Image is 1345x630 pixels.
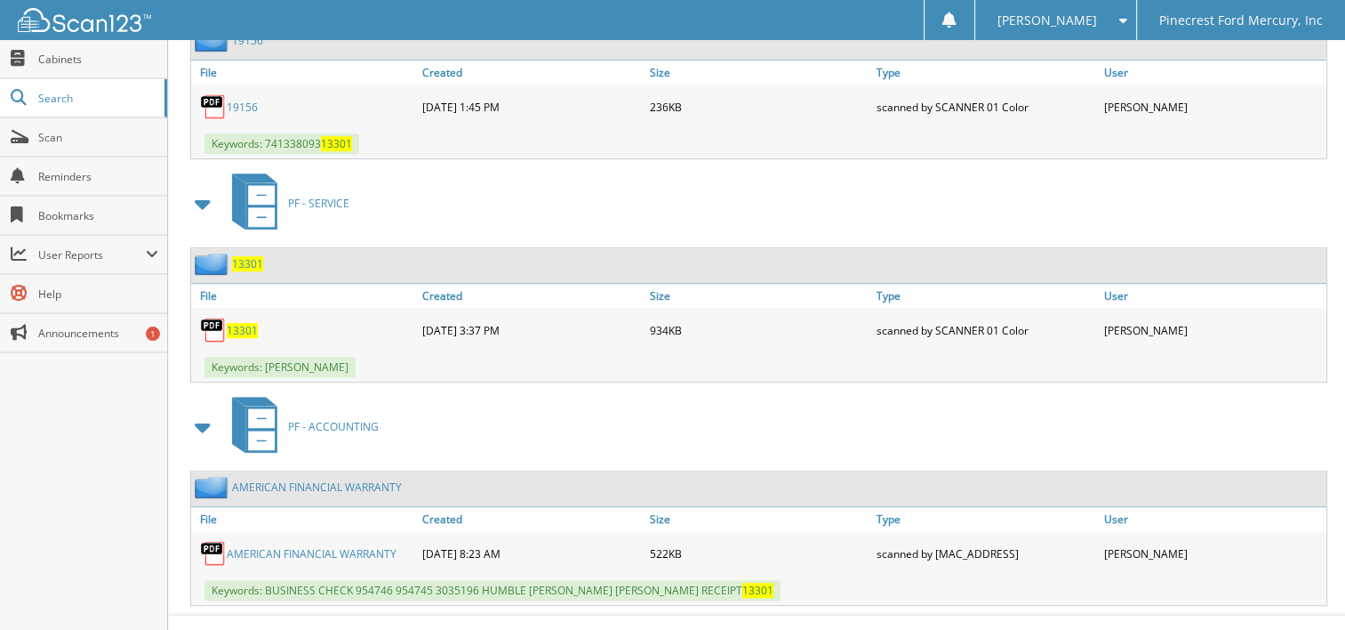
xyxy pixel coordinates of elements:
a: User [1100,61,1326,85]
a: Type [872,284,1099,308]
a: File [191,61,418,85]
img: PDF.png [200,540,227,567]
a: Created [418,507,644,531]
span: Keywords: 741338093 [204,133,359,154]
a: File [191,507,418,531]
a: User [1100,507,1326,531]
a: PF - ACCOUNTING [221,392,379,462]
div: 522KB [645,536,872,571]
iframe: Chat Widget [1256,545,1345,630]
span: Scan [38,130,158,145]
div: scanned by [MAC_ADDRESS] [872,536,1099,571]
span: Reminders [38,169,158,184]
div: 1 [146,327,160,341]
a: 19156 [227,100,258,115]
span: PF - ACCOUNTING [288,419,379,434]
a: Type [872,61,1099,85]
a: 13301 [227,323,258,338]
span: User Reports [38,247,146,262]
span: Pinecrest Ford Mercury, Inc [1159,15,1323,26]
span: 13301 [321,136,352,151]
a: AMERICAN FINANCIAL WARRANTY [227,546,396,561]
a: File [191,284,418,308]
div: [PERSON_NAME] [1100,312,1326,348]
span: [PERSON_NAME] [997,15,1097,26]
img: folder2.png [195,29,232,52]
div: 934KB [645,312,872,348]
img: PDF.png [200,317,227,343]
a: 13301 [232,256,263,271]
div: [PERSON_NAME] [1100,89,1326,125]
div: 236KB [645,89,872,125]
a: 19156 [232,33,263,48]
span: Keywords: BUSINESS CHECK 954746 954745 3035196 HUMBLE [PERSON_NAME] [PERSON_NAME] RECEIPT [204,580,781,601]
div: [DATE] 1:45 PM [418,89,644,125]
span: Search [38,91,156,106]
a: Created [418,284,644,308]
a: Type [872,507,1099,531]
div: scanned by SCANNER 01 Color [872,89,1099,125]
div: [DATE] 8:23 AM [418,536,644,571]
span: 13301 [742,583,773,598]
a: Created [418,61,644,85]
img: PDF.png [200,93,227,120]
div: scanned by SCANNER 01 Color [872,312,1099,348]
img: folder2.png [195,476,232,498]
a: AMERICAN FINANCIAL WARRANTY [232,480,402,495]
a: User [1100,284,1326,308]
img: folder2.png [195,253,232,275]
span: Keywords: [PERSON_NAME] [204,357,356,377]
div: [PERSON_NAME] [1100,536,1326,571]
a: Size [645,507,872,531]
span: Cabinets [38,52,158,67]
span: PF - SERVICE [288,196,349,211]
a: Size [645,284,872,308]
span: Announcements [38,326,158,341]
span: Bookmarks [38,208,158,223]
img: scan123-logo-white.svg [18,8,151,32]
a: Size [645,61,872,85]
span: Help [38,287,158,302]
div: [DATE] 3:37 PM [418,312,644,348]
a: PF - SERVICE [221,168,349,238]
